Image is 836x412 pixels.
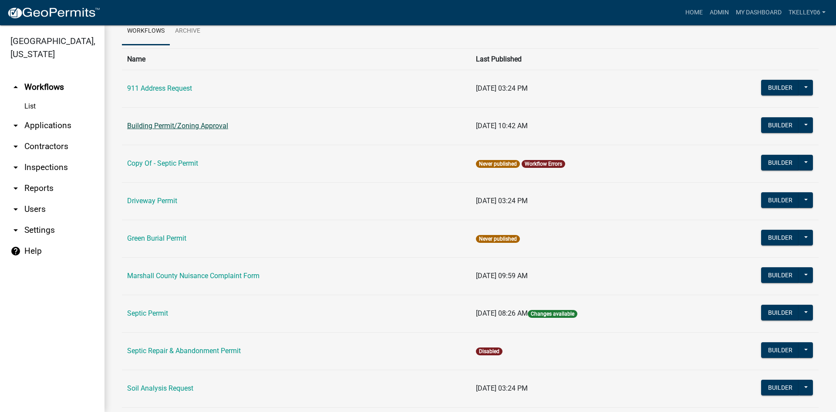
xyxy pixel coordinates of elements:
th: Name [122,48,471,70]
a: Workflow Errors [525,161,562,167]
a: My Dashboard [732,4,785,21]
button: Builder [761,155,799,170]
a: Workflows [122,17,170,45]
span: [DATE] 10:42 AM [476,122,528,130]
i: arrow_drop_down [10,120,21,131]
a: Archive [170,17,206,45]
th: Last Published [471,48,693,70]
i: arrow_drop_down [10,141,21,152]
span: Never published [476,160,520,168]
button: Builder [761,117,799,133]
span: [DATE] 09:59 AM [476,272,528,280]
i: arrow_drop_down [10,204,21,215]
button: Builder [761,305,799,320]
a: Driveway Permit [127,197,177,205]
a: Septic Permit [127,309,168,317]
button: Builder [761,342,799,358]
span: [DATE] 08:26 AM [476,309,528,317]
span: [DATE] 03:24 PM [476,84,528,92]
span: [DATE] 03:24 PM [476,384,528,392]
a: Marshall County Nuisance Complaint Form [127,272,260,280]
a: Home [682,4,706,21]
a: Septic Repair & Abandonment Permit [127,347,241,355]
a: Tkelley06 [785,4,829,21]
i: arrow_drop_down [10,225,21,235]
button: Builder [761,380,799,395]
a: Admin [706,4,732,21]
i: arrow_drop_down [10,183,21,194]
span: Changes available [528,310,577,318]
a: Copy Of - Septic Permit [127,159,198,167]
i: arrow_drop_up [10,82,21,92]
span: Never published [476,235,520,243]
button: Builder [761,80,799,95]
button: Builder [761,192,799,208]
a: Soil Analysis Request [127,384,193,392]
a: Building Permit/Zoning Approval [127,122,228,130]
button: Builder [761,267,799,283]
span: Disabled [476,347,502,355]
i: help [10,246,21,256]
span: [DATE] 03:24 PM [476,197,528,205]
i: arrow_drop_down [10,162,21,173]
button: Builder [761,230,799,245]
a: 911 Address Request [127,84,192,92]
a: Green Burial Permit [127,234,186,242]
